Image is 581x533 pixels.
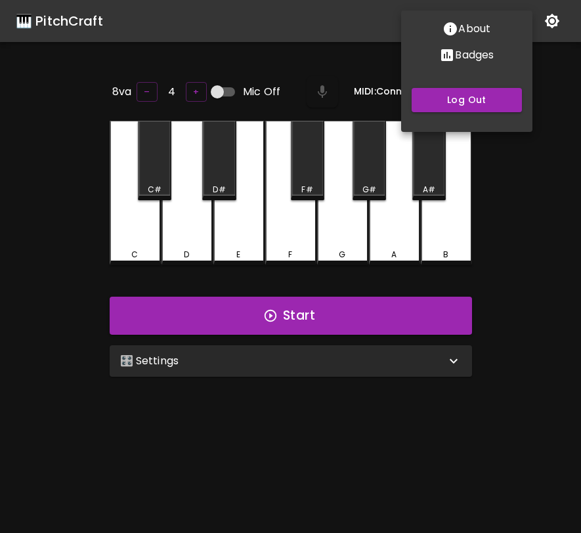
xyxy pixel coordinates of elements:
a: Stats [401,47,532,62]
p: Badges [455,47,494,63]
button: Stats [401,42,532,68]
p: About [458,21,490,37]
a: About [401,20,532,35]
button: Log Out [412,88,522,112]
button: About [401,16,532,42]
